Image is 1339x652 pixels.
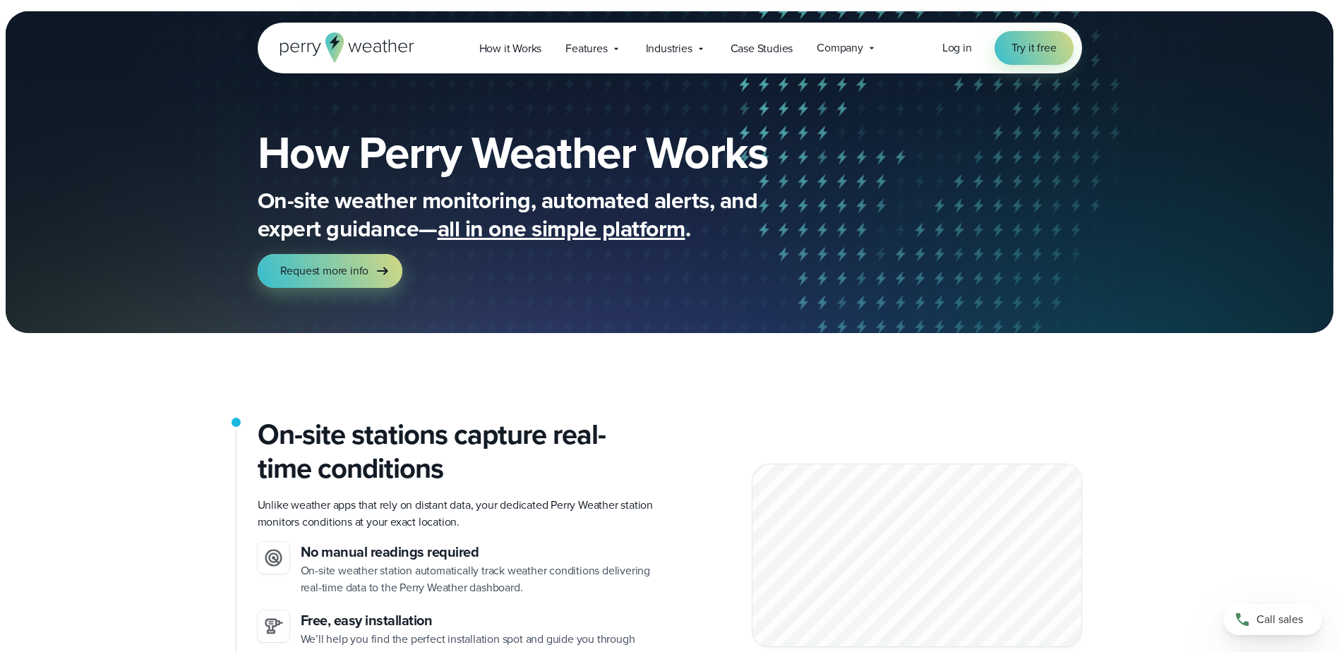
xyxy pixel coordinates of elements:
[1223,604,1322,635] a: Call sales
[280,262,369,279] span: Request more info
[467,34,554,63] a: How it Works
[301,562,659,596] p: On-site weather station automatically track weather conditions delivering real-time data to the P...
[438,212,685,246] span: all in one simple platform
[258,130,870,175] h1: How Perry Weather Works
[646,40,692,57] span: Industries
[817,40,863,56] span: Company
[479,40,542,57] span: How it Works
[942,40,972,56] a: Log in
[731,40,793,57] span: Case Studies
[258,186,822,243] p: On-site weather monitoring, automated alerts, and expert guidance— .
[258,497,659,531] p: Unlike weather apps that rely on distant data, your dedicated Perry Weather station monitors cond...
[565,40,607,57] span: Features
[719,34,805,63] a: Case Studies
[301,542,659,562] h3: No manual readings required
[995,31,1074,65] a: Try it free
[258,254,403,288] a: Request more info
[301,610,659,631] h3: Free, easy installation
[258,418,659,485] h2: On-site stations capture real-time conditions
[1011,40,1057,56] span: Try it free
[1256,611,1303,628] span: Call sales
